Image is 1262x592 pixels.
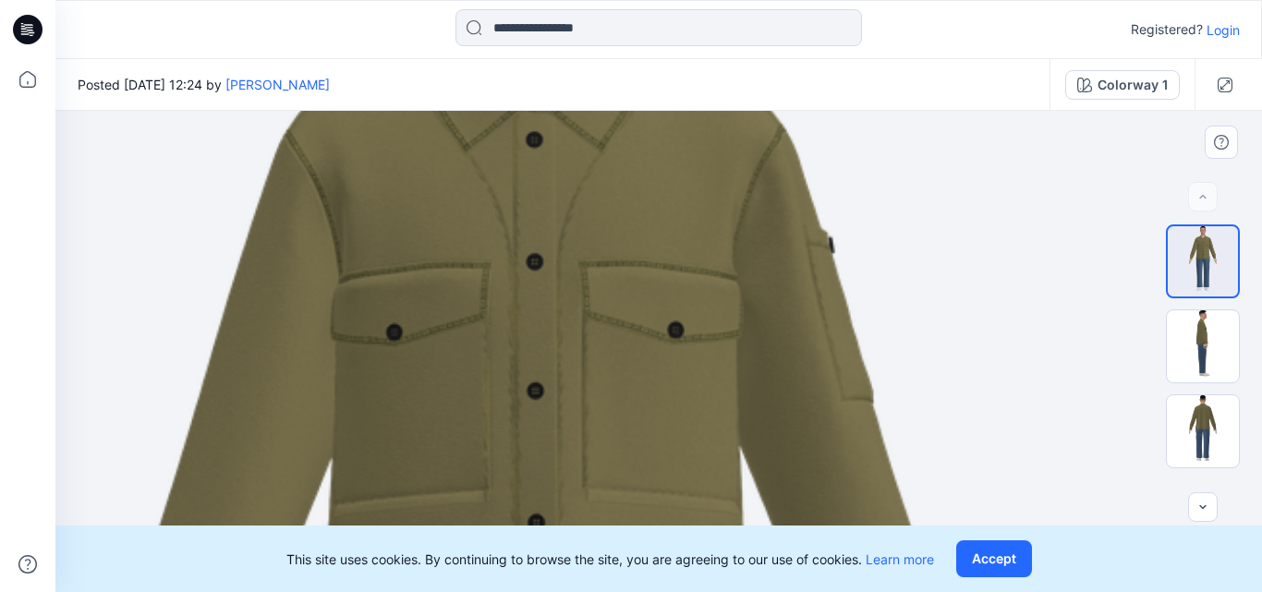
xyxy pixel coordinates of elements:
a: Learn more [866,551,934,567]
a: [PERSON_NAME] [225,77,330,92]
img: 268211_Default Colorway_2 [1167,310,1239,382]
p: Registered? [1131,18,1203,41]
button: Colorway 1 [1065,70,1180,100]
img: 268211_Default Colorway_3 [1167,395,1239,467]
div: Colorway 1 [1098,75,1168,95]
p: This site uses cookies. By continuing to browse the site, you are agreeing to our use of cookies. [286,550,934,569]
span: Posted [DATE] 12:24 by [78,75,330,94]
img: 268211_Default Colorway_1 [1168,226,1238,296]
button: Accept [956,540,1032,577]
p: Login [1207,20,1240,40]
